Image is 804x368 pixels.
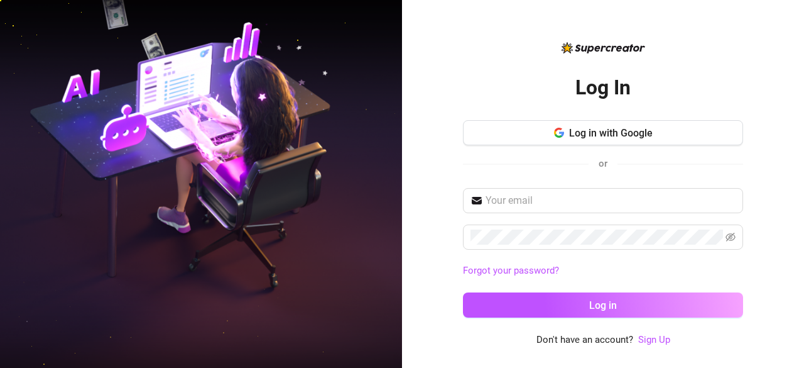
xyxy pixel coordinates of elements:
span: eye-invisible [725,232,736,242]
h2: Log In [575,75,631,101]
span: Don't have an account? [536,333,633,348]
a: Forgot your password? [463,265,559,276]
a: Sign Up [638,334,670,345]
a: Sign Up [638,333,670,348]
span: Log in with Google [569,127,653,139]
input: Your email [486,193,736,208]
span: or [599,158,607,169]
span: Log in [589,299,617,311]
img: logo-BBDzfeDw.svg [562,42,645,53]
button: Log in with Google [463,120,743,145]
button: Log in [463,293,743,318]
a: Forgot your password? [463,264,743,279]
